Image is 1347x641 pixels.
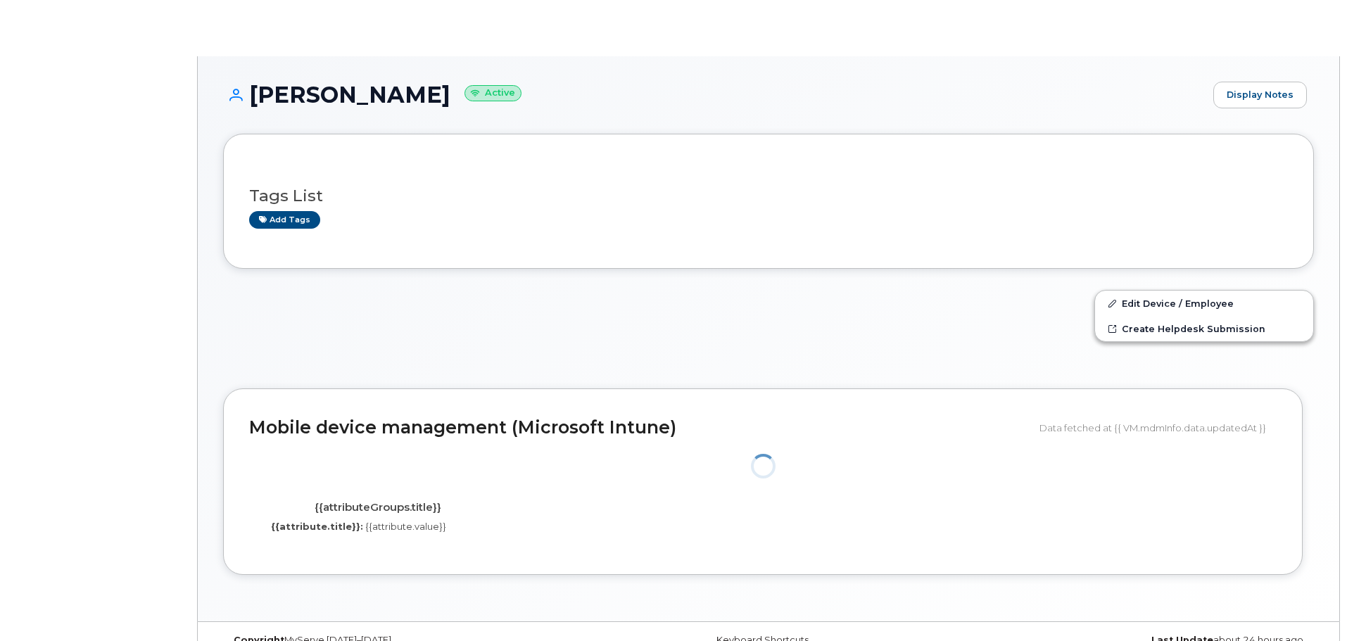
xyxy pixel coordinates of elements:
h2: Mobile device management (Microsoft Intune) [249,418,1029,438]
small: Active [464,85,521,101]
a: Edit Device / Employee [1095,291,1313,316]
a: Display Notes [1213,82,1307,108]
h1: [PERSON_NAME] [223,82,1206,107]
span: {{attribute.value}} [365,521,446,532]
h3: Tags List [249,187,1288,205]
h4: {{attributeGroups.title}} [260,502,495,514]
div: Data fetched at {{ VM.mdmInfo.data.updatedAt }} [1039,414,1277,441]
a: Add tags [249,211,320,229]
a: Create Helpdesk Submission [1095,316,1313,341]
label: {{attribute.title}}: [271,520,363,533]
